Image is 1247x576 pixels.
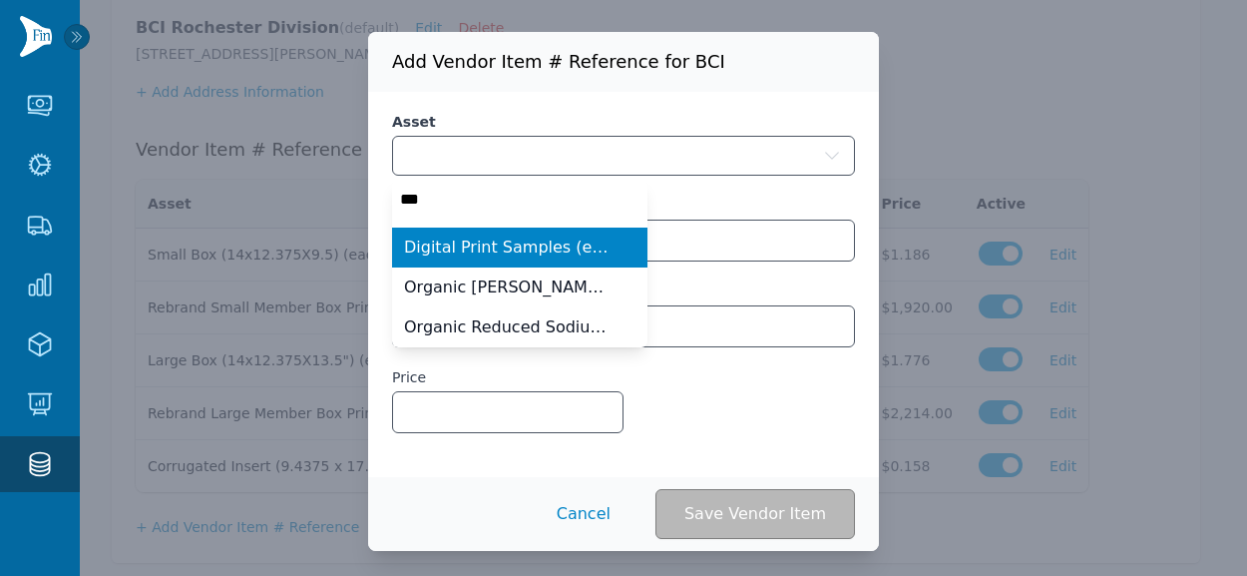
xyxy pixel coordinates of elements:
label: Asset [392,112,855,132]
span: Organic [PERSON_NAME] (pounds) [404,276,612,299]
button: Cancel [528,489,639,539]
span: Organic Reduced Sodium Tamari (ounces) [404,315,612,339]
span: Digital Print Samples (each) [404,236,612,260]
h3: Add Vendor Item # Reference for BCI [368,32,879,92]
button: Save Vendor Item [655,489,855,539]
label: Price [392,367,426,387]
